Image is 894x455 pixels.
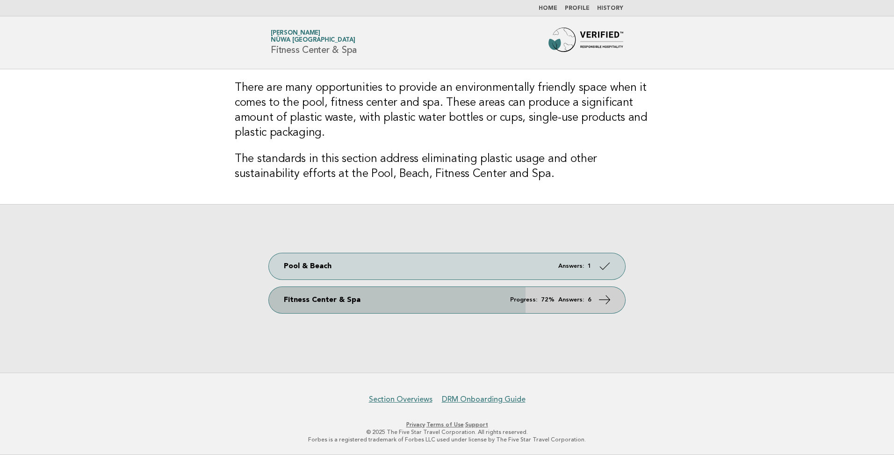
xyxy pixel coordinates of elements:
a: Home [539,6,557,11]
a: History [597,6,623,11]
a: Pool & Beach Answers: 1 [269,253,625,279]
em: Progress: [510,297,537,303]
a: Fitness Center & Spa Progress: 72% Answers: 6 [269,287,625,313]
p: © 2025 The Five Star Travel Corporation. All rights reserved. [161,428,733,436]
a: Terms of Use [426,421,464,428]
p: Forbes is a registered trademark of Forbes LLC used under license by The Five Star Travel Corpora... [161,436,733,443]
span: Nüwa [GEOGRAPHIC_DATA] [271,37,355,44]
a: DRM Onboarding Guide [442,395,526,404]
a: Support [465,421,488,428]
a: Section Overviews [369,395,433,404]
h3: There are many opportunities to provide an environmentally friendly space when it comes to the po... [235,81,659,140]
strong: 72% [541,297,555,303]
strong: 6 [588,297,591,303]
h1: Fitness Center & Spa [271,30,357,55]
em: Answers: [558,263,584,269]
img: Forbes Travel Guide [548,28,623,58]
p: · · [161,421,733,428]
strong: 1 [588,263,591,269]
h3: The standards in this section address eliminating plastic usage and other sustainability efforts ... [235,152,659,182]
em: Answers: [558,297,584,303]
a: Profile [565,6,590,11]
a: Privacy [406,421,425,428]
a: [PERSON_NAME]Nüwa [GEOGRAPHIC_DATA] [271,30,355,43]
